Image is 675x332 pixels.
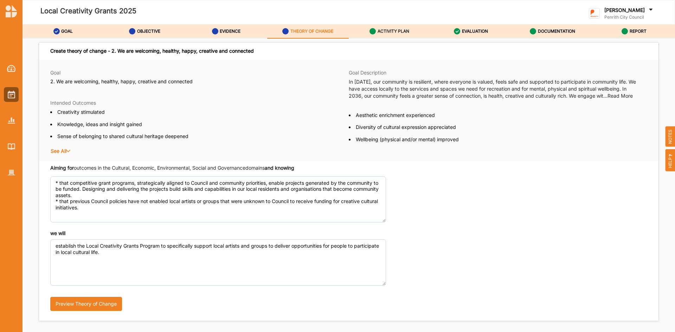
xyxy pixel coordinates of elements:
label: Goal Description [349,70,642,76]
li: Sense of belonging to shared cultural heritage deepened [50,133,188,139]
a: Activities [4,87,19,102]
button: See All [50,148,96,155]
label: Goal [50,70,349,76]
label: Cultural, Economic, Environmental, Social and Governance domains [112,164,265,171]
li: Knowledge, ideas and insight gained [50,121,142,128]
label: OBJECTIVE [137,28,160,34]
a: Reports [4,113,19,128]
label: REPORT [630,28,647,34]
textarea: * that competitive grant programs, strategically aligned to Council and community priorities, ena... [50,176,386,222]
li: Aesthetic enrichment experienced [349,112,435,118]
label: DOCUMENTATION [538,28,575,34]
span: Read More [607,93,633,99]
a: Organisation [4,165,19,180]
label: [PERSON_NAME] [604,7,645,13]
label: ACTIVITY PLAN [378,28,409,34]
li: Creativity stimulated [50,109,105,115]
span: ... [603,93,633,99]
a: Library [4,139,19,154]
img: logo [6,5,17,18]
div: Create theory of change - 2. We are welcoming, healthy, happy, creative and connected [50,48,254,54]
label: GOAL [61,28,73,34]
img: Organisation [8,170,15,176]
label: Local Creativity Grants 2025 [40,5,136,17]
div: outcomes in the [50,164,294,174]
label: EVALUATION [462,28,488,34]
img: Reports [8,117,15,123]
label: Penrith City Council [604,14,654,20]
span: In [DATE], our community is resilient, where everyone is valued, feels safe and supported to part... [349,79,636,85]
textarea: establish the Local Creativity Grants Program to specifically support local artists and groups to... [50,239,386,285]
img: Library [8,143,15,149]
label: 2. We are welcoming, healthy, happy, creative and connected [50,78,349,85]
label: THEORY OF CHANGE [290,28,333,34]
a: Dashboard [4,61,19,76]
img: logo [589,8,600,19]
span: 2036, our community feels a greater sense of connection, is health, creative and culturally rich.... [349,93,603,99]
strong: and knowing [265,165,294,171]
button: Preview Theory of Change [50,297,122,311]
img: Activities [8,91,15,98]
strong: we will [50,230,65,236]
li: Diversity of cultural expression appreciated [349,124,456,130]
label: EVIDENCE [220,28,240,34]
strong: Aiming for [50,165,74,171]
label: Intended Outcomes [50,100,96,106]
li: Wellbeing (physical and/or mental) improved [349,136,459,143]
img: Dashboard [7,65,16,72]
span: have access locally to the services and spaces we need for recreation and for mental, physical an... [349,86,626,92]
